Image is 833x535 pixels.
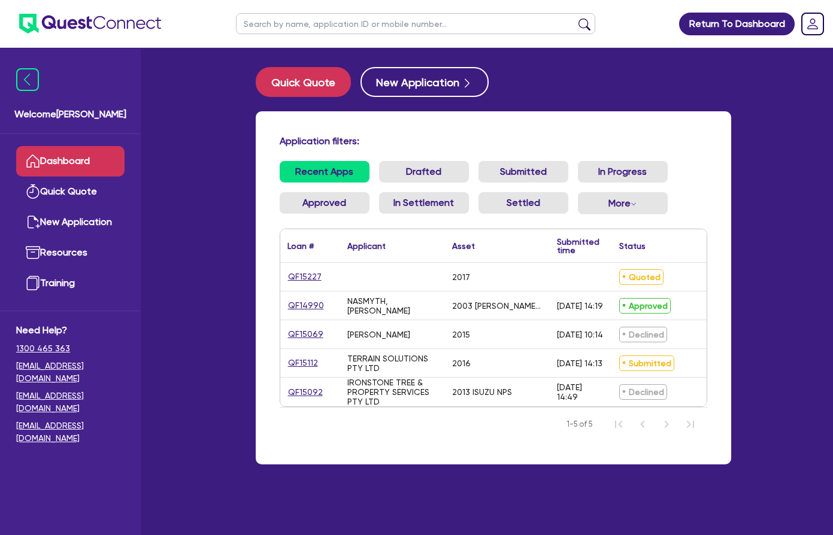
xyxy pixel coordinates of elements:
div: 2013 ISUZU NPS [452,387,512,397]
a: Quick Quote [16,177,125,207]
a: [EMAIL_ADDRESS][DOMAIN_NAME] [16,360,125,385]
div: Loan # [287,242,314,250]
div: 2017 [452,272,470,282]
div: 2003 [PERSON_NAME] Value Liner Prime Mover Day Cab [452,301,543,311]
button: Next Page [655,412,678,436]
a: [EMAIL_ADDRESS][DOMAIN_NAME] [16,390,125,415]
button: Last Page [678,412,702,436]
div: [DATE] 14:13 [557,358,602,368]
span: Welcome [PERSON_NAME] [14,107,126,121]
img: new-application [26,215,40,229]
button: New Application [361,67,489,97]
button: First Page [607,412,631,436]
button: Dropdown toggle [578,192,668,214]
span: Submitted [619,355,674,371]
div: TERRAIN SOLUTIONS PTY LTD [347,354,438,373]
span: Declined [619,327,667,342]
div: 2015 [452,330,470,339]
img: quest-connect-logo-blue [19,14,161,34]
a: Training [16,268,125,299]
a: Resources [16,238,125,268]
a: Recent Apps [280,161,369,183]
img: resources [26,245,40,260]
a: QF15092 [287,385,323,399]
div: Asset [452,242,475,250]
a: Drafted [379,161,469,183]
a: QF15069 [287,327,324,341]
span: Declined [619,384,667,400]
div: [DATE] 14:19 [557,301,603,311]
button: Previous Page [631,412,655,436]
div: Status [619,242,646,250]
a: Submitted [478,161,568,183]
span: Quoted [619,269,664,285]
a: Approved [280,192,369,214]
div: [PERSON_NAME] [347,330,410,339]
a: New Application [16,207,125,238]
span: 1-5 of 5 [567,418,592,430]
div: IRONSTONE TREE & PROPERTY SERVICES PTY LTD [347,378,438,406]
tcxspan: Call 1300 465 363 via 3CX [16,344,70,353]
div: [DATE] 10:14 [557,330,603,339]
a: [EMAIL_ADDRESS][DOMAIN_NAME] [16,420,125,445]
a: In Progress [578,161,668,183]
div: Submitted time [557,238,599,254]
img: training [26,276,40,290]
a: Return To Dashboard [679,13,795,35]
div: [DATE] 14:49 [557,382,605,402]
a: QF15112 [287,356,319,370]
img: quick-quote [26,184,40,199]
a: QF14990 [287,299,325,312]
a: Settled [478,192,568,214]
span: Approved [619,298,671,314]
div: Applicant [347,242,386,250]
span: Need Help? [16,323,125,338]
a: QF15227 [287,270,322,284]
img: icon-menu-close [16,68,39,91]
a: In Settlement [379,192,469,214]
a: Quick Quote [256,67,361,97]
div: 2016 [452,358,471,368]
input: Search by name, application ID or mobile number... [236,13,595,34]
button: Quick Quote [256,67,351,97]
a: Dropdown toggle [797,8,828,39]
a: Dashboard [16,146,125,177]
div: NASMYTH, [PERSON_NAME] [347,296,438,315]
h4: Application filters: [280,135,707,147]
